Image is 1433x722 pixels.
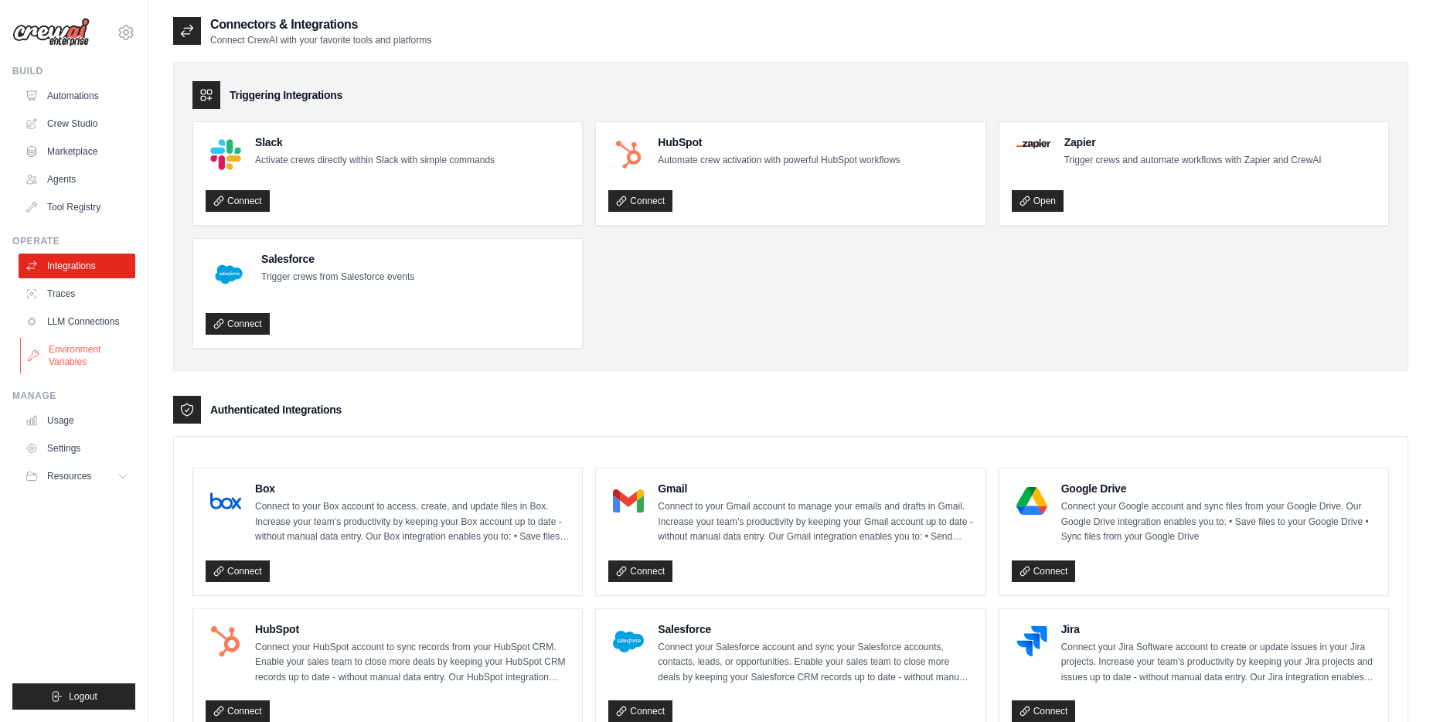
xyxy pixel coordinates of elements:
a: Open [1012,190,1064,212]
p: Connect to your Gmail account to manage your emails and drafts in Gmail. Increase your team’s pro... [658,499,972,545]
div: Manage [12,390,135,402]
p: Automate crew activation with powerful HubSpot workflows [658,153,900,169]
p: Connect to your Box account to access, create, and update files in Box. Increase your team’s prod... [255,499,570,545]
img: Salesforce Logo [613,626,644,657]
a: Connect [206,190,270,212]
h4: Salesforce [658,622,972,637]
h3: Triggering Integrations [230,87,342,103]
div: Operate [12,235,135,247]
img: Gmail Logo [613,485,644,516]
a: Marketplace [19,139,135,164]
a: Tool Registry [19,195,135,220]
h4: Box [255,481,570,496]
p: Trigger crews from Salesforce events [261,270,414,285]
a: Usage [19,408,135,433]
h4: HubSpot [255,622,570,637]
h4: Zapier [1064,135,1322,150]
a: Connect [608,560,672,582]
p: Connect your Google account and sync files from your Google Drive. Our Google Drive integration e... [1061,499,1376,545]
a: Automations [19,83,135,108]
img: Zapier Logo [1016,139,1050,148]
a: Integrations [19,254,135,278]
a: Connect [206,313,270,335]
img: Salesforce Logo [210,256,247,293]
p: Connect your Salesforce account and sync your Salesforce accounts, contacts, leads, or opportunit... [658,640,972,686]
p: Connect CrewAI with your favorite tools and platforms [210,34,431,46]
h4: Salesforce [261,251,414,267]
img: Box Logo [210,485,241,516]
img: Slack Logo [210,139,241,170]
button: Logout [12,683,135,710]
img: Google Drive Logo [1016,485,1047,516]
p: Connect your Jira Software account to create or update issues in your Jira projects. Increase you... [1061,640,1376,686]
span: Logout [69,690,97,703]
a: Connect [206,560,270,582]
a: Environment Variables [20,337,137,374]
span: Resources [47,470,91,482]
a: Connect [206,700,270,722]
img: Jira Logo [1016,626,1047,657]
a: Agents [19,167,135,192]
h2: Connectors & Integrations [210,15,431,34]
img: HubSpot Logo [613,139,644,170]
p: Connect your HubSpot account to sync records from your HubSpot CRM. Enable your sales team to clo... [255,640,570,686]
a: Traces [19,281,135,306]
p: Activate crews directly within Slack with simple commands [255,153,495,169]
a: Settings [19,436,135,461]
h4: Slack [255,135,495,150]
a: Connect [608,700,672,722]
img: HubSpot Logo [210,626,241,657]
a: Connect [1012,560,1076,582]
div: Build [12,65,135,77]
a: Connect [1012,700,1076,722]
h4: HubSpot [658,135,900,150]
button: Resources [19,464,135,489]
h3: Authenticated Integrations [210,402,342,417]
a: Crew Studio [19,111,135,136]
img: Logo [12,18,90,47]
a: Connect [608,190,672,212]
h4: Gmail [658,481,972,496]
h4: Google Drive [1061,481,1376,496]
h4: Jira [1061,622,1376,637]
a: LLM Connections [19,309,135,334]
p: Trigger crews and automate workflows with Zapier and CrewAI [1064,153,1322,169]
